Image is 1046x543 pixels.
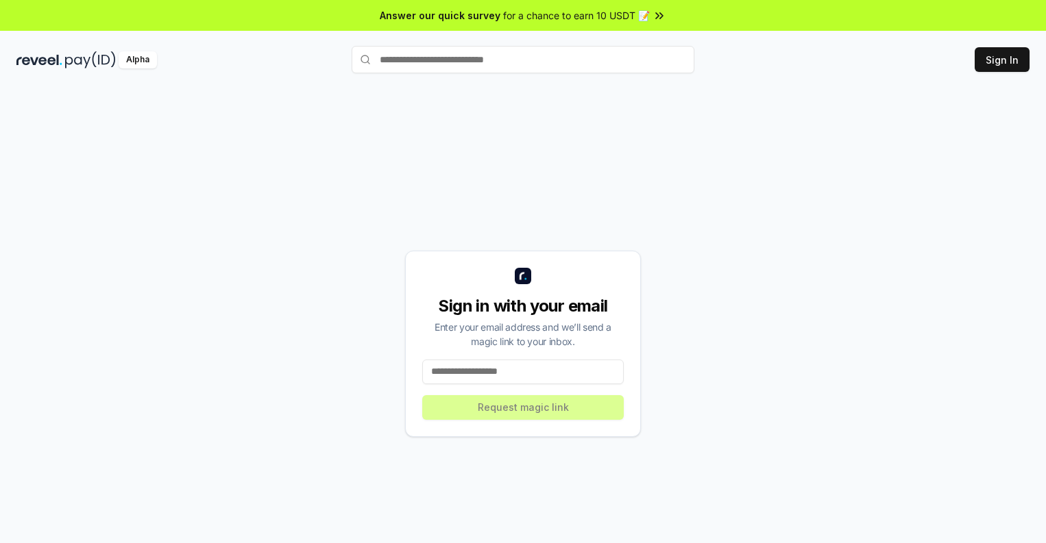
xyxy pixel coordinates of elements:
[422,320,624,349] div: Enter your email address and we’ll send a magic link to your inbox.
[422,295,624,317] div: Sign in with your email
[65,51,116,68] img: pay_id
[16,51,62,68] img: reveel_dark
[515,268,531,284] img: logo_small
[119,51,157,68] div: Alpha
[503,8,650,23] span: for a chance to earn 10 USDT 📝
[975,47,1030,72] button: Sign In
[380,8,500,23] span: Answer our quick survey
